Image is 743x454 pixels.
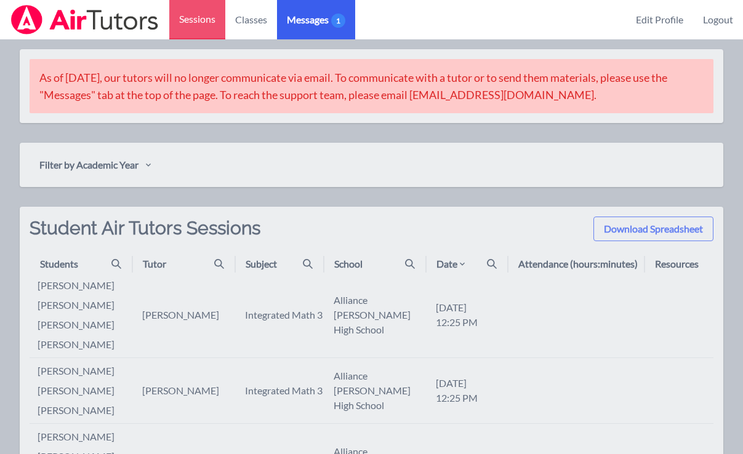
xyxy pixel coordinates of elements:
[235,273,324,358] td: Integrated Math 3
[38,429,132,444] li: [PERSON_NAME]
[38,403,132,418] li: [PERSON_NAME]
[10,5,159,34] img: Airtutors Logo
[246,257,277,271] div: Subject
[235,358,324,424] td: Integrated Math 3
[287,12,345,27] span: Messages
[426,273,508,358] td: [DATE] 12:25 PM
[132,273,235,358] td: [PERSON_NAME]
[30,217,260,256] h2: Student Air Tutors Sessions
[38,317,132,332] li: [PERSON_NAME]
[38,298,132,313] li: [PERSON_NAME]
[38,278,132,293] li: [PERSON_NAME]
[143,257,166,271] div: Tutor
[324,358,427,424] td: Alliance [PERSON_NAME] High School
[38,383,132,398] li: [PERSON_NAME]
[30,59,713,113] div: As of [DATE], our tutors will no longer communicate via email. To communicate with a tutor or to ...
[593,217,713,241] button: Download Spreadsheet
[436,257,467,271] div: Date
[30,153,161,177] button: Filter by Academic Year
[518,257,638,271] div: Attendance (hours:minutes)
[331,14,345,28] span: 1
[38,364,132,378] li: [PERSON_NAME]
[132,358,235,424] td: [PERSON_NAME]
[655,257,699,271] div: Resources
[40,257,78,271] div: Students
[426,358,508,424] td: [DATE] 12:25 PM
[324,273,427,358] td: Alliance [PERSON_NAME] High School
[38,337,132,352] li: [PERSON_NAME]
[334,257,363,271] div: School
